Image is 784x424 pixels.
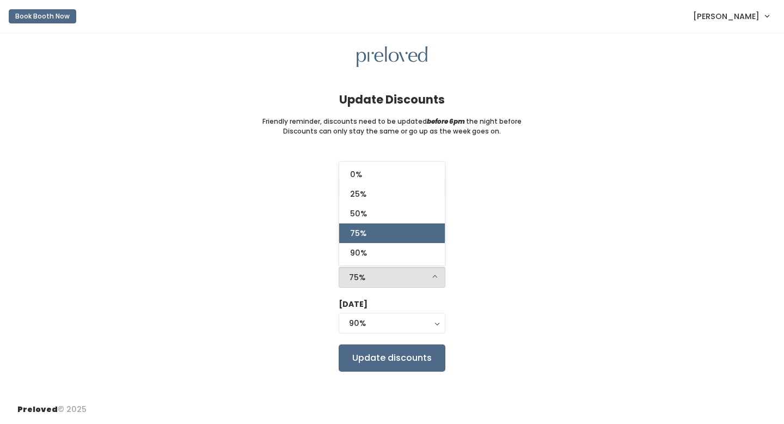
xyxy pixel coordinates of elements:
div: 90% [349,317,435,329]
a: Book Booth Now [9,4,76,28]
button: 90% [339,313,445,334]
a: [PERSON_NAME] [682,4,780,28]
div: © 2025 [17,395,87,415]
div: 75% [349,271,435,283]
span: 75% [350,227,366,239]
img: preloved logo [357,46,427,68]
small: Friendly reminder, discounts need to be updated the night before [262,117,522,126]
small: Discounts can only stay the same or go up as the week goes on. [283,126,501,136]
label: [DATE] [339,299,367,310]
span: 50% [350,208,367,220]
span: [PERSON_NAME] [693,10,759,22]
input: Update discounts [339,344,445,372]
button: 75% [339,267,445,288]
i: before 6pm [427,117,465,126]
span: Preloved [17,404,58,415]
span: 90% [350,247,367,259]
h4: Update Discounts [339,93,445,106]
span: 0% [350,168,362,180]
span: 25% [350,188,366,200]
button: Book Booth Now [9,9,76,23]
